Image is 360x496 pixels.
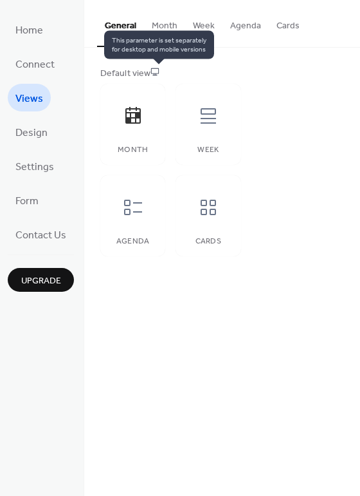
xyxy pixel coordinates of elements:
[8,220,74,248] a: Contact Us
[15,157,54,177] span: Settings
[8,50,62,77] a: Connect
[8,186,46,214] a: Form
[113,237,152,246] div: Agenda
[104,31,214,59] span: This parameter is set separately for desktop and mobile versions
[15,191,39,211] span: Form
[15,225,66,245] span: Contact Us
[15,89,43,109] span: Views
[15,55,55,75] span: Connect
[8,84,51,111] a: Views
[21,274,61,288] span: Upgrade
[15,123,48,143] span: Design
[100,67,341,81] div: Default view
[8,15,51,43] a: Home
[8,268,74,292] button: Upgrade
[188,146,228,155] div: Week
[15,21,43,41] span: Home
[188,237,228,246] div: Cards
[8,152,62,180] a: Settings
[113,146,152,155] div: Month
[8,118,55,146] a: Design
